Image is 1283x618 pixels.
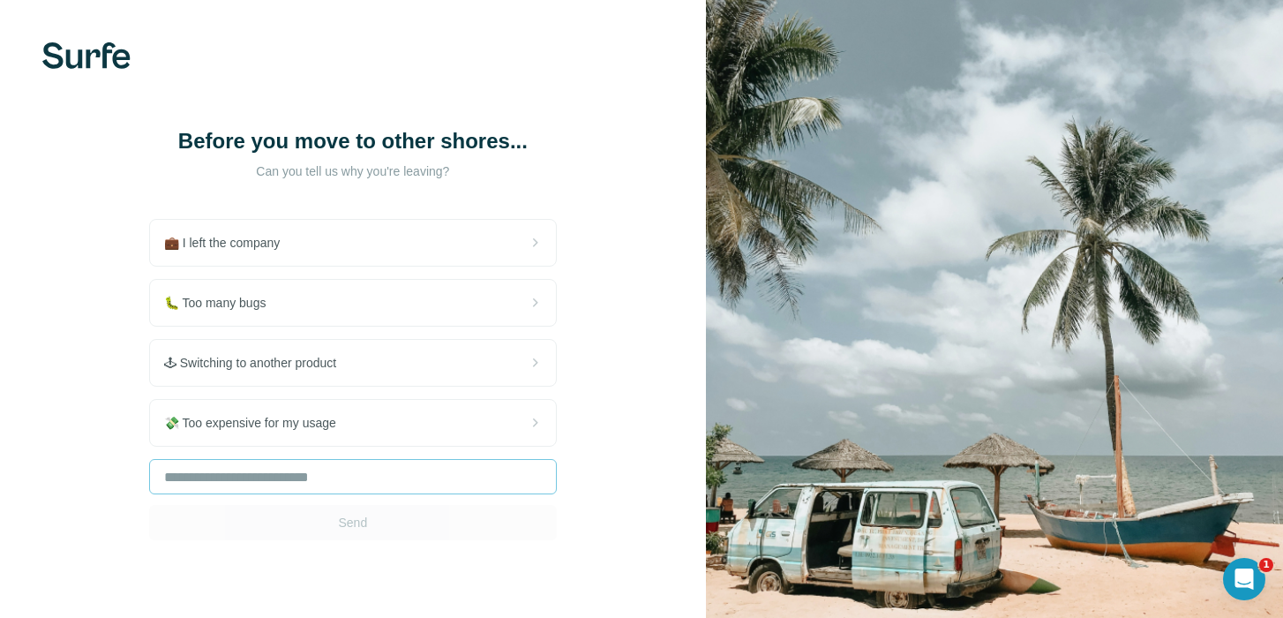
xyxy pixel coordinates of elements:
[1259,558,1273,572] span: 1
[164,354,350,372] span: 🕹 Switching to another product
[1223,558,1265,600] iframe: Intercom live chat
[176,127,529,155] h1: Before you move to other shores...
[176,162,529,180] p: Can you tell us why you're leaving?
[164,234,294,252] span: 💼 I left the company
[42,42,131,69] img: Surfe's logo
[164,294,281,312] span: 🐛 Too many bugs
[164,414,350,432] span: 💸 Too expensive for my usage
